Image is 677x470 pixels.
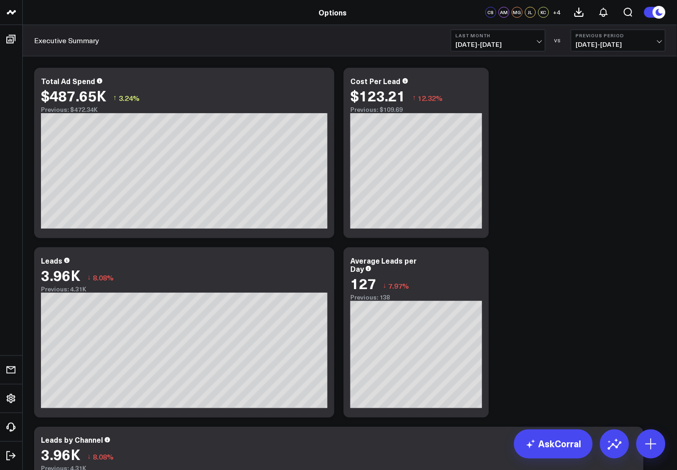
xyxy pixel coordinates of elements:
[576,33,661,38] b: Previous Period
[383,280,387,291] span: ↓
[41,255,62,265] div: Leads
[41,106,328,113] div: Previous: $472.34K
[41,87,106,104] div: $487.65K
[485,7,496,18] div: CS
[350,106,482,113] div: Previous: $109.69
[550,38,566,43] div: VS
[87,451,91,463] span: ↓
[413,92,416,104] span: ↑
[350,87,406,104] div: $123.21
[553,9,561,15] span: + 4
[41,285,328,293] div: Previous: 4.31K
[456,41,541,48] span: [DATE] - [DATE]
[93,272,114,282] span: 8.08%
[41,435,103,445] div: Leads by Channel
[499,7,510,18] div: AM
[41,267,81,283] div: 3.96K
[551,7,562,18] button: +4
[389,280,409,290] span: 7.97%
[571,30,666,51] button: Previous Period[DATE]-[DATE]
[514,430,593,459] a: AskCorral
[93,452,114,462] span: 8.08%
[576,41,661,48] span: [DATE] - [DATE]
[525,7,536,18] div: JL
[451,30,546,51] button: Last Month[DATE]-[DATE]
[350,76,401,86] div: Cost Per Lead
[456,33,541,38] b: Last Month
[350,294,482,301] div: Previous: 138
[418,93,443,103] span: 12.32%
[538,7,549,18] div: KC
[512,7,523,18] div: MG
[34,35,99,45] a: Executive Summary
[41,76,95,86] div: Total Ad Spend
[113,92,117,104] span: ↑
[119,93,140,103] span: 3.24%
[41,446,81,463] div: 3.96K
[87,271,91,283] span: ↓
[319,7,347,17] a: Options
[350,255,417,274] div: Average Leads per Day
[350,275,376,291] div: 127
